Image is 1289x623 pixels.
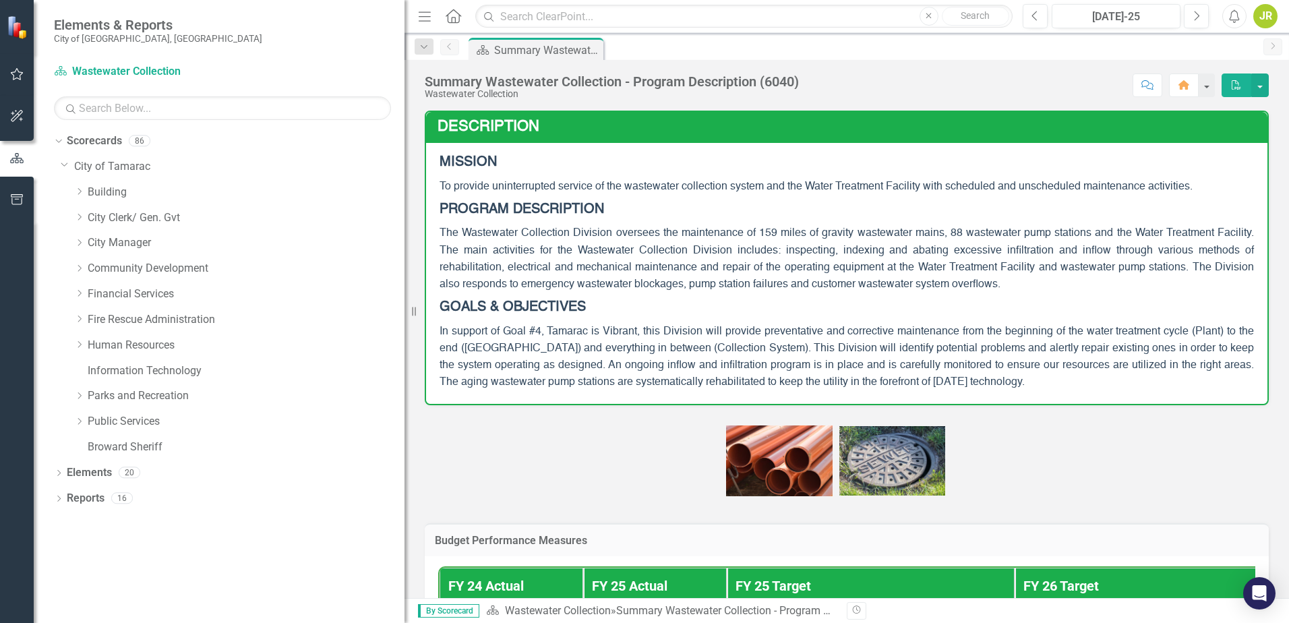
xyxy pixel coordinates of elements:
img: sewer-pipes-2259514_640.jpg [726,425,833,496]
h3: Description [438,119,1261,135]
button: Search [942,7,1009,26]
a: Building [88,185,404,200]
a: City of Tamarac [74,159,404,175]
a: Community Development [88,261,404,276]
a: Scorecards [67,133,122,149]
div: 86 [129,136,150,147]
strong: GOALS & OBJECTIVES [440,301,586,314]
span: By Scorecard [418,604,479,618]
h3: Budget Performance Measures [435,535,1259,547]
input: Search Below... [54,96,391,120]
span: The Wastewater Collection Division oversees the maintenance of 159 miles of gravity wastewater ma... [440,228,1254,289]
a: Financial Services [88,287,404,302]
a: Wastewater Collection [54,64,222,80]
a: Parks and Recreation [88,388,404,404]
div: » [486,603,837,619]
span: Search [961,10,990,21]
div: Wastewater Collection [425,89,799,99]
img: sewer-3305945_640.jpg [839,426,945,496]
div: Summary Wastewater Collection - Program Description (6040) [616,604,911,617]
a: Public Services [88,414,404,429]
div: 20 [119,467,140,479]
strong: MISSION [440,156,497,169]
div: Summary Wastewater Collection - Program Description (6040) [425,74,799,89]
span: To provide uninterrupted service of the wastewater collection system and the Water Treatment Faci... [440,181,1193,192]
a: Reports [67,491,104,506]
strong: PROGRAM DESCRIPTION [440,203,604,216]
div: 16 [111,493,133,504]
img: ClearPoint Strategy [7,16,30,39]
a: Broward Sheriff [88,440,404,455]
span: Elements & Reports [54,17,262,33]
a: City Clerk/ Gen. Gvt [88,210,404,226]
button: [DATE]-25 [1052,4,1180,28]
a: Information Technology [88,363,404,379]
small: City of [GEOGRAPHIC_DATA], [GEOGRAPHIC_DATA] [54,33,262,44]
button: JR [1253,4,1278,28]
a: Human Resources [88,338,404,353]
input: Search ClearPoint... [475,5,1013,28]
div: Open Intercom Messenger [1243,577,1276,610]
span: In support of Goal #4, Tamarac is Vibrant, this Division will provide preventative and corrective... [440,326,1254,388]
a: Wastewater Collection [505,604,611,617]
a: City Manager [88,235,404,251]
div: Summary Wastewater Collection - Program Description (6040) [494,42,600,59]
a: Fire Rescue Administration [88,312,404,328]
div: [DATE]-25 [1056,9,1176,25]
a: Elements [67,465,112,481]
